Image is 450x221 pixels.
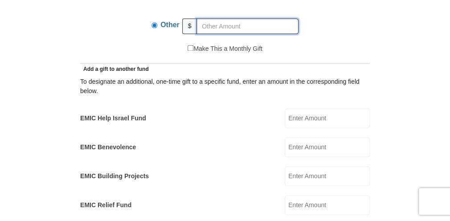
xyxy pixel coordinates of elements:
label: EMIC Relief Fund [80,200,131,209]
label: EMIC Help Israel Fund [80,113,146,123]
input: Make This a Monthly Gift [188,45,193,51]
label: EMIC Benevolence [80,142,136,151]
input: Enter Amount [285,108,370,128]
label: EMIC Building Projects [80,171,149,180]
span: $ [182,18,197,34]
span: Other [160,21,180,29]
label: Make This a Monthly Gift [188,44,262,53]
div: To designate an additional, one-time gift to a specific fund, enter an amount in the correspondin... [80,77,370,95]
input: Enter Amount [285,195,370,215]
span: Add a gift to another fund [80,65,149,72]
input: Enter Amount [285,137,370,157]
input: Enter Amount [285,166,370,186]
input: Other Amount [196,18,299,34]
